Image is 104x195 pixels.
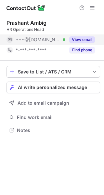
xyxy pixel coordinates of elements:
span: Add to email campaign [18,100,69,106]
button: AI write personalized message [6,82,100,93]
button: Reveal Button [69,36,95,43]
span: Find work email [17,114,97,120]
button: Add to email campaign [6,97,100,109]
button: Reveal Button [69,47,95,53]
button: save-profile-one-click [6,66,100,78]
span: ***@[DOMAIN_NAME] [16,37,60,43]
img: ContactOut v5.3.10 [6,4,45,12]
div: Prashant Ambig [6,19,46,26]
button: Find work email [6,113,100,122]
button: Notes [6,126,100,135]
span: Notes [17,127,97,133]
div: Save to List / ATS / CRM [18,69,89,74]
div: HR Operations Head [6,27,100,32]
span: AI write personalized message [18,85,87,90]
